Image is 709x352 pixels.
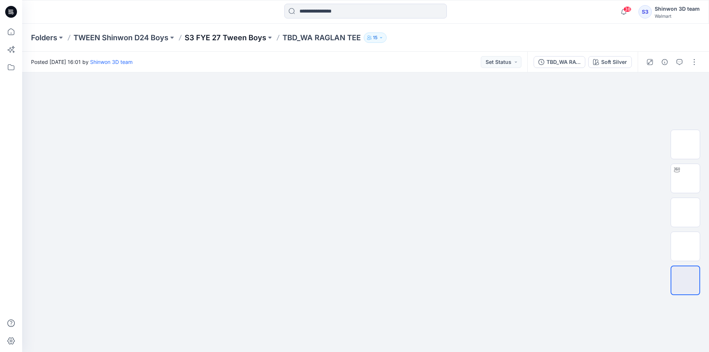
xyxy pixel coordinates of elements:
[31,58,133,66] span: Posted [DATE] 16:01 by
[623,6,631,12] span: 38
[547,58,580,66] div: TBD_WA RAGLAN TEE
[73,33,168,43] a: TWEEN Shinwon D24 Boys
[364,33,387,43] button: 15
[31,33,57,43] a: Folders
[534,56,585,68] button: TBD_WA RAGLAN TEE
[655,13,700,19] div: Walmart
[601,58,627,66] div: Soft Silver
[282,33,361,43] p: TBD_WA RAGLAN TEE
[588,56,632,68] button: Soft Silver
[90,59,133,65] a: Shinwon 3D team
[659,56,671,68] button: Details
[185,33,266,43] a: S3 FYE 27 Tween Boys
[638,5,652,18] div: S3
[655,4,700,13] div: Shinwon 3D team
[373,34,377,42] p: 15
